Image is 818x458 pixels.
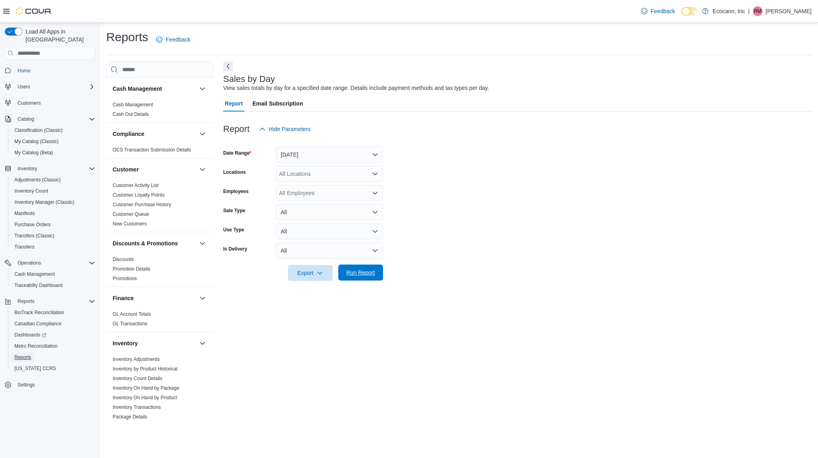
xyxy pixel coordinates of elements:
span: My Catalog (Beta) [11,148,95,157]
a: Feedback [153,32,193,48]
input: Dark Mode [681,7,698,16]
h3: Discounts & Promotions [113,239,178,247]
span: Inventory Transactions [113,404,161,410]
a: Inventory by Product Historical [113,366,178,372]
a: Adjustments (Classic) [11,175,64,185]
button: Cash Management [113,85,196,93]
button: Open list of options [372,171,378,177]
span: Transfers [11,242,95,252]
p: [PERSON_NAME] [766,6,812,16]
span: Home [18,68,30,74]
button: All [276,204,383,220]
span: Settings [14,380,95,390]
a: Customers [14,98,44,108]
button: Open list of options [372,190,378,196]
span: Discounts [113,256,134,263]
a: Customer Activity List [113,183,159,188]
span: My Catalog (Beta) [14,149,53,156]
button: Catalog [14,114,37,124]
button: All [276,243,383,259]
button: Inventory [2,163,98,174]
a: Inventory Manager (Classic) [11,197,77,207]
a: Customer Purchase History [113,202,171,207]
span: Feedback [651,7,675,15]
button: Operations [2,257,98,269]
span: Customers [18,100,41,106]
h3: Cash Management [113,85,162,93]
button: Discounts & Promotions [198,239,207,248]
button: [US_STATE] CCRS [8,363,98,374]
a: Customer Queue [113,211,149,217]
span: Reports [14,354,31,360]
span: Reports [14,297,95,306]
span: Inventory Count Details [113,375,163,382]
button: Traceabilty Dashboard [8,280,98,291]
span: Cash Management [11,269,95,279]
nav: Complex example [5,61,95,411]
span: Metrc Reconciliation [14,343,58,349]
a: Traceabilty Dashboard [11,281,66,290]
span: Adjustments (Classic) [14,177,61,183]
label: Is Delivery [223,246,247,252]
a: My Catalog (Classic) [11,137,62,146]
span: Inventory [18,165,37,172]
a: Metrc Reconciliation [11,341,61,351]
h3: Finance [113,294,134,302]
button: Export [288,265,333,281]
span: Inventory Adjustments [113,356,160,362]
button: Finance [113,294,196,302]
a: Manifests [11,209,38,218]
span: Transfers (Classic) [11,231,95,241]
span: Traceabilty Dashboard [11,281,95,290]
button: Reports [14,297,38,306]
a: Cash Management [11,269,58,279]
button: Transfers [8,241,98,253]
span: Operations [14,258,95,268]
span: Operations [18,260,41,266]
button: Next [223,62,233,71]
span: Users [18,84,30,90]
span: Hide Parameters [269,125,311,133]
span: Manifests [11,209,95,218]
button: Users [14,82,33,92]
span: Catalog [18,116,34,122]
span: Inventory Manager (Classic) [11,197,95,207]
span: My Catalog (Classic) [11,137,95,146]
a: Promotions [113,276,137,281]
span: Inventory by Product Historical [113,366,178,372]
span: Manifests [14,210,35,217]
button: Operations [14,258,44,268]
span: Load All Apps in [GEOGRAPHIC_DATA] [22,28,95,44]
button: Inventory [14,164,40,173]
a: Promotion Details [113,266,151,272]
button: Inventory Count [8,185,98,197]
span: Inventory Count [14,188,48,194]
button: Discounts & Promotions [113,239,196,247]
label: Use Type [223,227,244,233]
a: Cash Out Details [113,112,149,117]
button: Cash Management [198,84,207,94]
button: Reports [2,296,98,307]
h3: Customer [113,165,139,173]
span: BioTrack Reconciliation [11,308,95,317]
label: Sale Type [223,207,245,214]
a: Inventory On Hand by Product [113,395,177,400]
span: Traceabilty Dashboard [14,282,62,289]
span: Settings [18,382,35,388]
span: Customer Purchase History [113,201,171,208]
button: Transfers (Classic) [8,230,98,241]
button: [DATE] [276,147,383,163]
button: Hide Parameters [256,121,314,137]
div: Ray Markland [753,6,762,16]
a: New Customers [113,221,147,227]
button: Inventory [198,339,207,348]
a: Cash Management [113,102,153,108]
a: Customer Loyalty Points [113,192,165,198]
button: Compliance [198,129,207,139]
div: Cash Management [106,100,214,122]
a: My Catalog (Beta) [11,148,56,157]
a: GL Account Totals [113,311,151,317]
button: Customer [113,165,196,173]
img: Cova [16,7,52,15]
